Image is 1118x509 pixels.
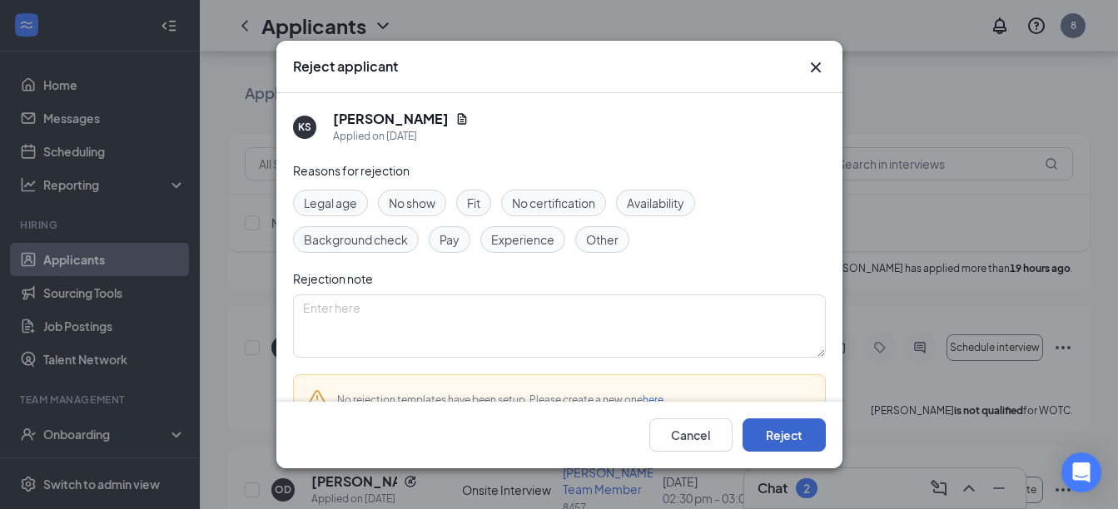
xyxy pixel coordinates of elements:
[333,110,449,128] h5: [PERSON_NAME]
[298,120,311,134] div: KS
[307,388,327,408] svg: Warning
[293,57,398,76] h3: Reject applicant
[333,128,469,145] div: Applied on [DATE]
[389,194,435,212] span: No show
[467,194,480,212] span: Fit
[627,194,684,212] span: Availability
[455,112,469,126] svg: Document
[304,194,357,212] span: Legal age
[293,271,373,286] span: Rejection note
[304,230,408,249] span: Background check
[743,418,826,452] button: Reject
[491,230,554,249] span: Experience
[806,57,826,77] svg: Cross
[512,194,595,212] span: No certification
[440,230,460,249] span: Pay
[1061,452,1101,492] div: Open Intercom Messenger
[293,163,410,178] span: Reasons for rejection
[649,418,733,452] button: Cancel
[806,57,826,77] button: Close
[337,393,666,406] span: No rejection templates have been setup. Please create a new one .
[586,230,619,249] span: Other
[643,393,663,406] a: here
